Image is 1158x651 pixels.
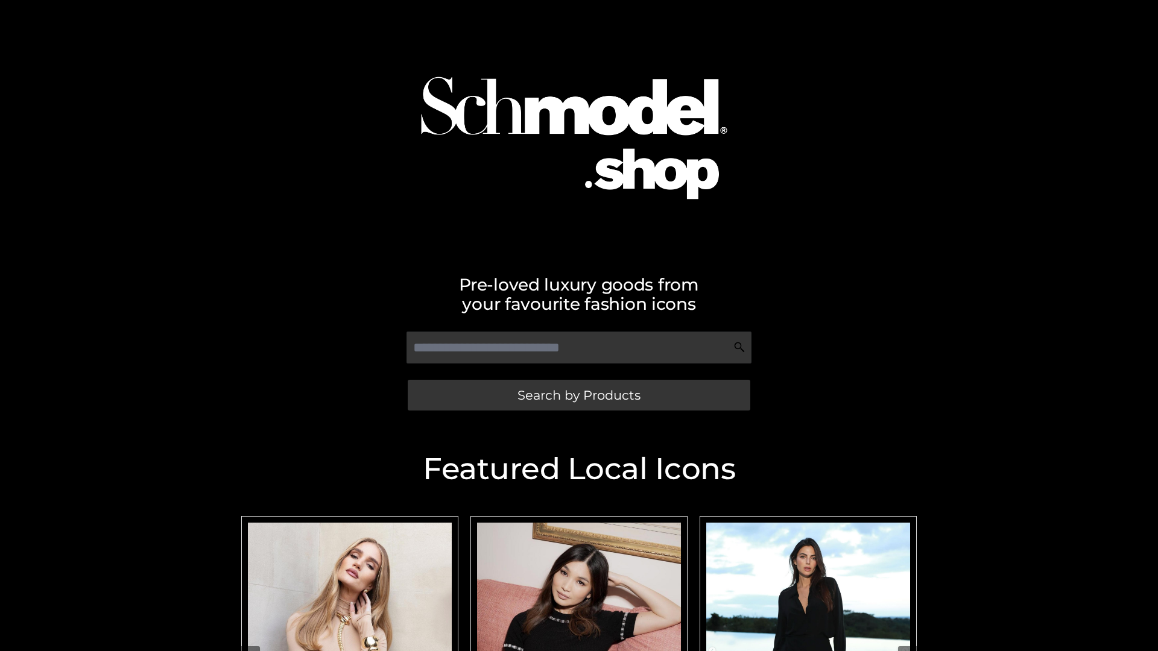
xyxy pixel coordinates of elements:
h2: Featured Local Icons​ [235,454,923,484]
img: Search Icon [733,341,745,353]
span: Search by Products [517,389,641,401]
h2: Pre-loved luxury goods from your favourite fashion icons [235,275,923,313]
a: Search by Products [408,380,750,410]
